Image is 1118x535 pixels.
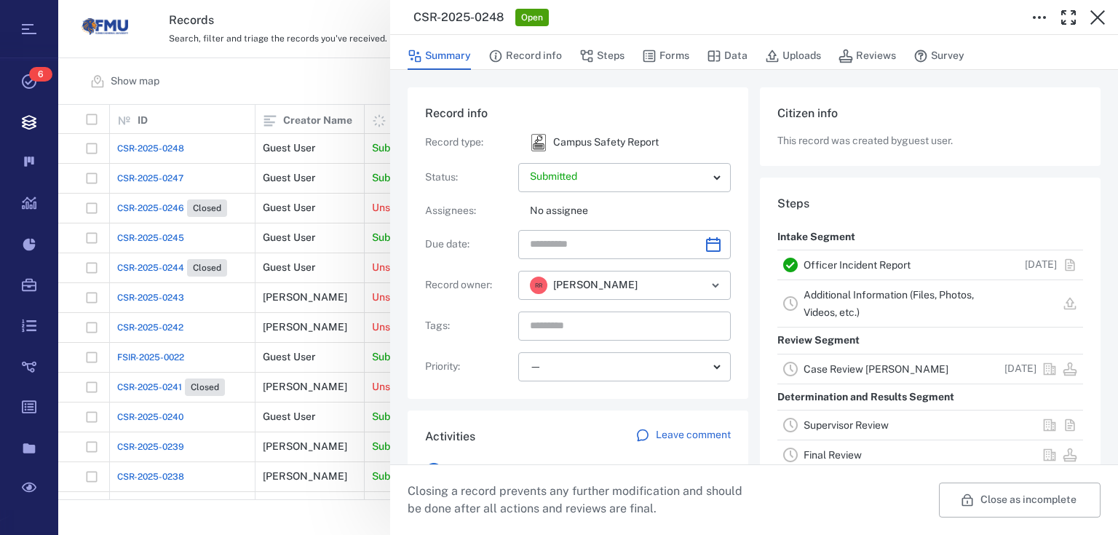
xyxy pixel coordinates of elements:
[530,204,731,218] p: No assignee
[777,328,860,354] p: Review Segment
[913,42,964,70] button: Survey
[530,134,547,151] img: icon Campus Safety Report
[425,237,512,252] p: Due date :
[1025,3,1054,32] button: Toggle to Edit Boxes
[553,135,659,150] p: Campus Safety Report
[425,105,731,122] h6: Record info
[765,42,821,70] button: Uploads
[553,278,638,293] span: [PERSON_NAME]
[804,363,948,375] a: Case Review [PERSON_NAME]
[425,319,512,333] p: Tags :
[518,12,546,24] span: Open
[777,105,1083,122] h6: Citizen info
[838,42,896,70] button: Reviews
[579,42,625,70] button: Steps
[408,87,748,411] div: Record infoRecord type:icon Campus Safety ReportCampus Safety ReportStatus:Assignees:No assigneeD...
[488,42,562,70] button: Record info
[425,360,512,374] p: Priority :
[408,483,754,518] p: Closing a record prevents any further modification and should be done after all actions and revie...
[777,134,1083,148] p: This record was created by guest user .
[1083,3,1112,32] button: Close
[939,483,1101,518] button: Close as incomplete
[760,178,1101,500] div: StepsIntake SegmentOfficer Incident Report[DATE]Additional Information (Files, Photos, Videos, et...
[29,67,52,82] span: 6
[777,195,1083,213] h6: Steps
[425,428,475,445] h6: Activities
[1004,362,1036,376] p: [DATE]
[707,42,748,70] button: Data
[760,87,1101,178] div: Citizen infoThis record was created byguest user.
[530,358,707,375] div: —
[425,204,512,218] p: Assignees :
[530,277,547,294] div: R R
[804,259,911,271] a: Officer Incident Report
[425,278,512,293] p: Record owner :
[699,230,728,259] button: Choose date
[705,275,726,296] button: Open
[804,419,889,431] a: Supervisor Review
[425,135,512,150] p: Record type :
[656,428,731,443] p: Leave comment
[530,170,707,184] p: Submitted
[777,224,855,250] p: Intake Segment
[507,463,567,480] span: [DATE] 1:15PM
[804,449,862,461] a: Final Review
[408,42,471,70] button: Summary
[1025,258,1057,272] p: [DATE]
[425,170,512,185] p: Status :
[413,9,504,26] h3: CSR-2025-0248
[530,134,547,151] div: Campus Safety Report
[642,42,689,70] button: Forms
[777,384,954,411] p: Determination and Results Segment
[1054,3,1083,32] button: Toggle Fullscreen
[804,289,974,318] a: Additional Information (Files, Photos, Videos, etc.)
[635,428,731,445] a: Leave comment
